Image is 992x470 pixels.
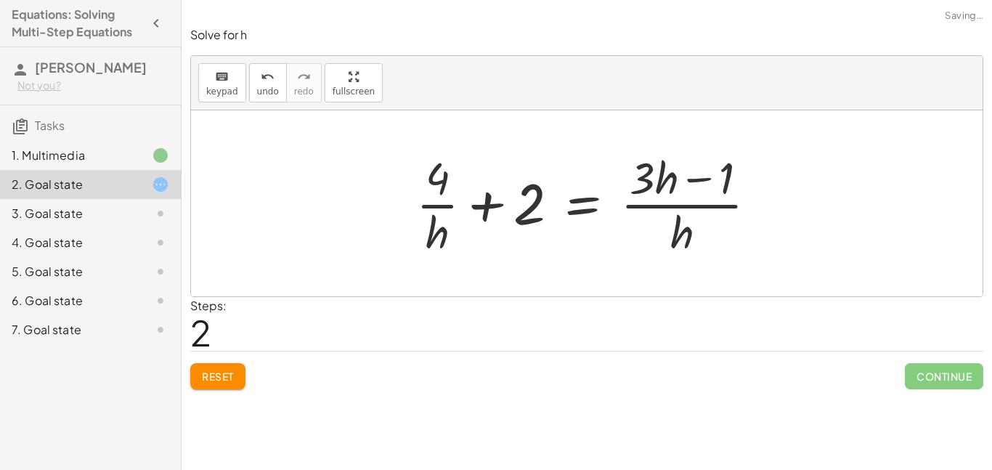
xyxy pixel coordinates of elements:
[215,68,229,86] i: keyboard
[286,63,322,102] button: redoredo
[12,205,129,222] div: 3. Goal state
[190,363,245,389] button: Reset
[202,370,234,383] span: Reset
[297,68,311,86] i: redo
[190,27,983,44] p: Solve for h
[945,9,983,23] span: Saving…
[35,118,65,133] span: Tasks
[12,176,129,193] div: 2. Goal state
[12,321,129,339] div: 7. Goal state
[17,78,169,93] div: Not you?
[152,263,169,280] i: Task not started.
[152,205,169,222] i: Task not started.
[198,63,246,102] button: keyboardkeypad
[12,292,129,309] div: 6. Goal state
[294,86,314,97] span: redo
[249,63,287,102] button: undoundo
[152,321,169,339] i: Task not started.
[35,59,147,76] span: [PERSON_NAME]
[190,310,211,354] span: 2
[12,6,143,41] h4: Equations: Solving Multi-Step Equations
[325,63,383,102] button: fullscreen
[261,68,275,86] i: undo
[152,234,169,251] i: Task not started.
[12,234,129,251] div: 4. Goal state
[257,86,279,97] span: undo
[152,292,169,309] i: Task not started.
[206,86,238,97] span: keypad
[12,263,129,280] div: 5. Goal state
[12,147,129,164] div: 1. Multimedia
[190,298,227,313] label: Steps:
[152,147,169,164] i: Task finished.
[152,176,169,193] i: Task started.
[333,86,375,97] span: fullscreen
